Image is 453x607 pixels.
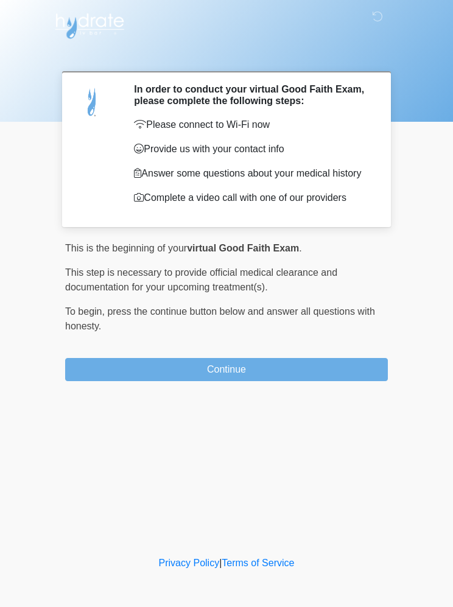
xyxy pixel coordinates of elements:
h1: ‎ ‎ ‎ ‎ [56,44,397,66]
img: Hydrate IV Bar - Flagstaff Logo [53,9,126,40]
strong: virtual Good Faith Exam [187,243,299,253]
span: . [299,243,301,253]
span: This step is necessary to provide official medical clearance and documentation for your upcoming ... [65,267,337,292]
span: To begin, [65,306,107,317]
p: Provide us with your contact info [134,142,370,156]
a: | [219,558,222,568]
span: press the continue button below and answer all questions with honesty. [65,306,375,331]
img: Agent Avatar [74,83,111,120]
p: Complete a video call with one of our providers [134,191,370,205]
p: Please connect to Wi-Fi now [134,118,370,132]
a: Terms of Service [222,558,294,568]
a: Privacy Policy [159,558,220,568]
button: Continue [65,358,388,381]
p: Answer some questions about your medical history [134,166,370,181]
h2: In order to conduct your virtual Good Faith Exam, please complete the following steps: [134,83,370,107]
span: This is the beginning of your [65,243,187,253]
